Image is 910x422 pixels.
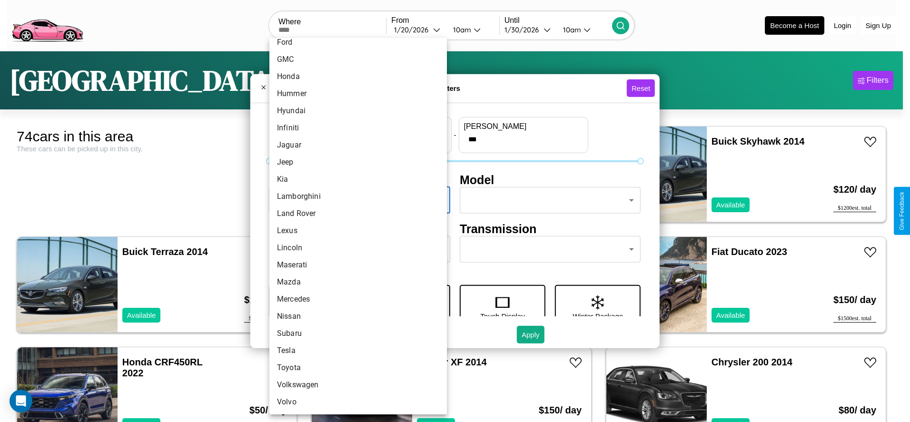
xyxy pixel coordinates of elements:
[269,154,447,171] li: Jeep
[269,137,447,154] li: Jaguar
[269,239,447,256] li: Lincoln
[10,390,32,412] div: Open Intercom Messenger
[269,188,447,205] li: Lamborghini
[269,34,447,51] li: Ford
[269,308,447,325] li: Nissan
[269,274,447,291] li: Mazda
[269,342,447,359] li: Tesla
[269,222,447,239] li: Lexus
[269,256,447,274] li: Maserati
[269,51,447,68] li: GMC
[269,102,447,119] li: Hyundai
[269,325,447,342] li: Subaru
[269,205,447,222] li: Land Rover
[899,192,905,230] div: Give Feedback
[269,85,447,102] li: Hummer
[269,291,447,308] li: Mercedes
[269,359,447,376] li: Toyota
[269,119,447,137] li: Infiniti
[269,68,447,85] li: Honda
[269,393,447,411] li: Volvo
[269,376,447,393] li: Volkswagen
[269,171,447,188] li: Kia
